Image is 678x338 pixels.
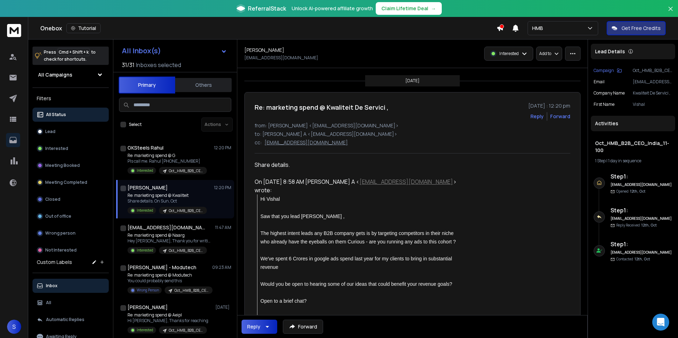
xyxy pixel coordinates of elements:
[46,283,58,289] p: Inbox
[127,153,207,158] p: Re: marketing spend @ G
[594,68,614,73] p: Campaign
[45,197,60,202] p: Closed
[32,296,109,310] button: All
[591,116,675,131] div: Activities
[611,182,672,187] h6: [EMAIL_ADDRESS][DOMAIN_NAME]
[127,304,168,311] h1: [PERSON_NAME]
[46,112,66,117] p: All Status
[255,131,570,138] p: to: [PERSON_NAME] A <[EMAIL_ADDRESS][DOMAIN_NAME]>
[611,250,672,255] h6: [EMAIL_ADDRESS][DOMAIN_NAME]
[595,158,606,164] span: 1 Step
[242,320,277,334] button: Reply
[633,79,672,85] p: [EMAIL_ADDRESS][DOMAIN_NAME]
[255,139,262,146] p: cc:
[261,256,453,270] span: We've spent 6 Crores in google ads spend last year for my clients to bring in substantial revenue
[137,168,153,173] p: Interested
[32,108,109,122] button: All Status
[127,184,168,191] h1: [PERSON_NAME]
[255,122,570,129] p: from: [PERSON_NAME] <[EMAIL_ADDRESS][DOMAIN_NAME]>
[127,198,207,204] p: Share details. On Sun, Oct
[595,48,625,55] p: Lead Details
[122,61,135,69] span: 31 / 31
[37,259,72,266] h3: Custom Labels
[292,5,373,12] p: Unlock AI-powered affiliate growth
[431,5,436,12] span: →
[127,318,208,324] p: Hi [PERSON_NAME], Thanks for reaching
[45,213,71,219] p: Out of office
[174,288,208,293] p: Oct_HMB_B2B_CEO_India_11-100
[127,158,207,164] p: Pls call me. Rahul [PHONE_NUMBER]
[32,175,109,189] button: Meeting Completed
[127,312,208,318] p: Re: marketing spend @ Aeipl
[46,300,51,306] p: All
[611,206,672,215] h6: Step 1 :
[247,323,260,330] div: Reply
[214,145,231,151] p: 12:20 PM
[32,93,109,103] h3: Filters
[261,298,307,304] span: Open to a brief chat?
[359,178,453,186] a: [EMAIL_ADDRESS][DOMAIN_NAME]
[550,113,570,120] div: Forward
[7,320,21,334] button: S
[621,25,661,32] p: Get Free Credits
[45,163,80,168] p: Meeting Booked
[261,213,345,219] span: Saw that you lead [PERSON_NAME] ,
[32,243,109,257] button: Not Interested
[175,77,232,93] button: Others
[136,61,181,69] h3: Inboxes selected
[169,168,203,174] p: Oct_HMB_B2B_CEO_India_11-100
[46,317,84,322] p: Automatic Replies
[539,51,551,56] p: Add to
[169,208,203,213] p: Oct_HMB_B2B_CEO_India_11-100
[215,225,231,230] p: 11:47 AM
[594,90,625,96] p: Company Name
[652,314,669,331] div: Open Intercom Messenger
[264,139,348,146] p: [EMAIL_ADDRESS][DOMAIN_NAME]
[255,177,461,194] div: On [DATE] 8:58 AM [PERSON_NAME] A < > wrote:
[40,23,496,33] div: Onebox
[405,78,420,84] p: [DATE]
[66,23,101,33] button: Tutorial
[137,248,153,253] p: Interested
[169,248,203,253] p: Oct_HMB_B2B_CEO_India_11-100
[635,256,650,261] span: 12th, Oct
[532,25,546,32] p: HMB
[32,141,109,156] button: Interested
[129,122,142,127] label: Select
[214,185,231,191] p: 12:20 PM
[122,47,161,54] h1: All Inbox(s)
[127,233,212,238] p: Re: marketing spend @ Naarg
[633,68,672,73] p: Oct_HMB_B2B_CEO_India_11-100
[127,278,212,284] p: You could probably send this
[616,256,650,262] p: Contacted
[594,102,614,107] p: First Name
[215,304,231,310] p: [DATE]
[137,208,153,213] p: Interested
[616,189,646,194] p: Opened
[630,189,646,194] span: 12th, Oct
[594,79,605,85] p: Email
[32,209,109,223] button: Out of office
[32,226,109,240] button: Wrong person
[611,240,672,248] h6: Step 1 :
[137,288,159,293] p: Wrong Person
[127,193,207,198] p: Re: marketing spend @ Kwaliteit
[32,279,109,293] button: Inbox
[528,102,570,109] p: [DATE] : 12:20 pm
[45,180,87,185] p: Meeting Completed
[595,140,671,154] h1: Oct_HMB_B2B_CEO_India_11-100
[616,223,657,228] p: Reply Received
[255,102,388,112] h1: Re: marketing spend @ Kwaliteit De Servici ,
[45,129,55,134] p: Lead
[261,281,452,287] span: Would you be open to hearing some of our ideas that could benefit your revenue goals?
[595,158,671,164] div: |
[607,21,666,35] button: Get Free Credits
[499,51,519,56] p: Interested
[641,223,657,228] span: 12th, Oct
[283,320,323,334] button: Forward
[45,230,76,236] p: Wrong person
[212,265,231,270] p: 09:23 AM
